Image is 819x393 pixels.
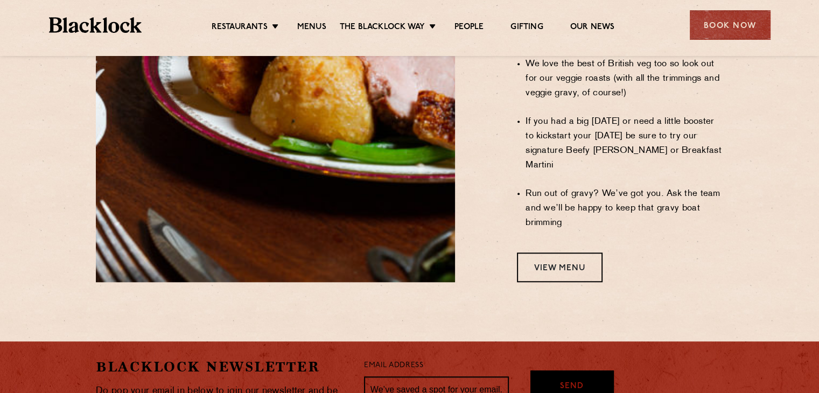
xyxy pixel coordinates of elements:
a: The Blacklock Way [340,22,425,34]
li: We love the best of British veg too so look out for our veggie roasts (with all the trimmings and... [526,57,723,101]
a: Our News [570,22,615,34]
label: Email Address [364,360,423,372]
h2: Blacklock Newsletter [96,357,348,376]
li: If you had a big [DATE] or need a little booster to kickstart your [DATE] be sure to try our sign... [526,115,723,173]
a: View Menu [517,252,603,282]
li: Run out of gravy? We’ve got you. Ask the team and we’ll be happy to keep that gravy boat brimming [526,187,723,230]
a: Restaurants [212,22,268,34]
a: People [454,22,484,34]
a: Menus [297,22,326,34]
span: Send [560,381,584,393]
img: BL_Textured_Logo-footer-cropped.svg [49,17,142,33]
a: Gifting [510,22,543,34]
div: Book Now [690,10,771,40]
